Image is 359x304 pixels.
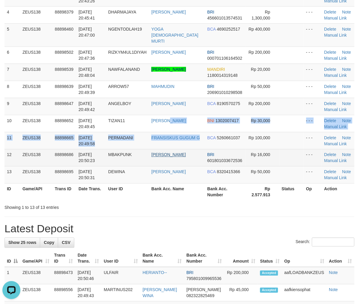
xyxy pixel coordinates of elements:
[304,166,322,183] td: - - -
[251,118,271,123] span: Rp 30,000
[342,170,351,174] a: Note
[75,267,101,284] td: [DATE] 20:50:46
[249,27,270,32] span: Rp 400,000
[108,67,140,72] span: NAWFALANAND
[217,27,240,32] span: Copy 4690252517 to clipboard
[52,267,75,284] td: 88898473
[20,166,52,183] td: ZEUS138
[4,250,20,267] th: ID: activate to sort column descending
[52,284,75,302] td: 88898556
[108,135,133,140] span: PERMADANI
[4,47,20,64] td: 6
[79,50,95,61] span: [DATE] 20:47:36
[151,27,198,44] a: YOGA [DEMOGRAPHIC_DATA] MURTI
[324,152,336,157] a: Delete
[20,47,52,64] td: ZEUS138
[20,132,52,149] td: ZEUS138
[304,183,322,200] th: Op
[224,284,258,302] td: Rp 45,000
[282,284,327,302] td: aafkiensophat
[108,118,125,123] span: TIZAN11
[20,183,52,200] th: Game/API
[151,135,200,140] a: FRANSISKUS GUGUM G
[4,223,355,235] h1: Latest Deposit
[327,250,355,267] th: Action: activate to sort column ascending
[108,10,136,14] span: DHARMAJAYA
[207,73,238,78] span: Copy 1180014319148 to clipboard
[322,183,355,200] th: Action
[324,56,347,61] a: Manual Link
[342,101,351,106] a: Note
[79,118,95,129] span: [DATE] 20:49:45
[102,284,140,302] td: MARTINUS202
[258,250,282,267] th: Status: activate to sort column ascending
[20,23,52,47] td: ZEUS138
[251,170,271,174] span: Rp 50,000
[8,240,36,245] span: Show 25 rows
[251,152,271,157] span: Rp 16,000
[324,118,336,123] a: Delete
[151,152,186,157] a: [PERSON_NAME]
[186,270,193,275] span: BRI
[55,152,73,157] span: 88898686
[58,238,74,248] a: CSV
[329,270,338,275] a: Note
[52,183,76,200] th: Trans ID
[79,27,95,38] span: [DATE] 20:47:00
[324,141,347,146] a: Manual Link
[108,84,129,89] span: ARROW57
[2,2,20,20] button: Open LiveChat chat widget
[79,10,95,20] span: [DATE] 20:45:41
[151,84,174,89] a: MAHMUDIN
[55,170,73,174] span: 88898695
[4,81,20,98] td: 8
[143,270,167,275] a: HERIANTO--
[55,50,73,55] span: 88898502
[151,170,186,174] a: [PERSON_NAME]
[55,67,73,72] span: 88898539
[108,27,142,32] span: NGENTODLAH19
[79,101,95,112] span: [DATE] 20:49:42
[20,6,52,23] td: ZEUS138
[40,238,58,248] a: Copy
[304,115,322,132] td: - - -
[108,101,131,106] span: ANGELBOY
[252,10,270,20] span: Rp 1,300,000
[324,101,336,106] a: Delete
[249,50,270,55] span: Rp 200,000
[79,170,95,180] span: [DATE] 20:50:31
[296,238,355,247] label: Search:
[217,101,240,106] span: Copy 8190570275 to clipboard
[342,27,351,32] a: Note
[108,152,132,157] span: MBAKPUNK
[324,33,347,38] a: Manual Link
[342,50,351,55] a: Note
[324,107,347,112] a: Manual Link
[324,90,347,95] a: Manual Link
[324,135,336,140] a: Delete
[324,67,336,72] a: Delete
[55,135,73,140] span: 88898665
[304,81,322,98] td: - - -
[106,183,149,200] th: User ID
[217,135,240,140] span: Copy 5260661037 to clipboard
[207,50,214,55] span: BRI
[55,10,73,14] span: 88898379
[20,284,52,302] td: ZEUS138
[207,101,216,106] span: BCA
[215,118,239,123] span: Copy 1302007417 to clipboard
[79,135,95,146] span: [DATE] 20:49:58
[207,10,214,14] span: BRI
[20,81,52,98] td: ZEUS138
[251,67,271,72] span: Rp 20,000
[207,170,216,174] span: BCA
[149,183,205,200] th: Bank Acc. Name
[79,84,95,95] span: [DATE] 20:49:39
[184,250,224,267] th: Bank Acc. Number: activate to sort column ascending
[224,267,258,284] td: Rp 200,000
[4,6,20,23] td: 4
[217,170,240,174] span: Copy 8320415366 to clipboard
[324,27,336,32] a: Delete
[246,183,279,200] th: Rp 2.577.913
[186,287,221,292] span: [PERSON_NAME]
